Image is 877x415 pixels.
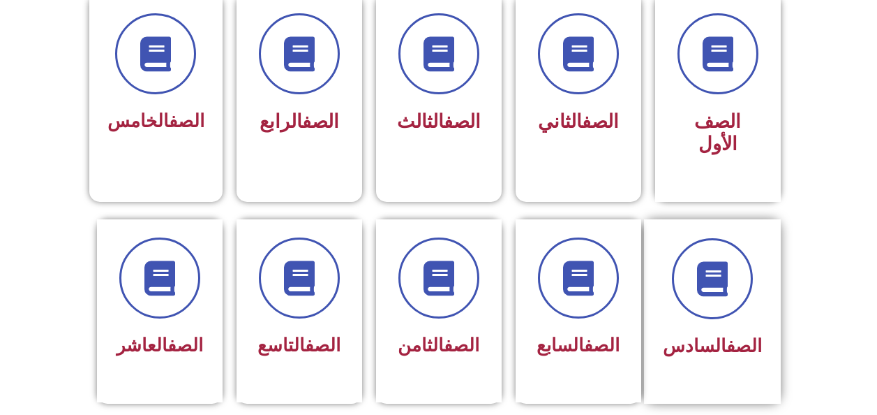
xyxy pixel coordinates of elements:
a: الصف [726,335,762,356]
span: التاسع [257,335,340,356]
a: الصف [444,335,479,356]
a: الصف [584,335,620,356]
a: الصف [169,110,204,131]
span: الثاني [538,110,619,133]
a: الصف [582,110,619,133]
span: الصف الأول [694,110,741,155]
span: السادس [663,335,762,356]
span: العاشر [117,335,203,356]
a: الصف [302,110,339,133]
span: السابع [537,335,620,356]
span: الثامن [398,335,479,356]
a: الصف [305,335,340,356]
span: الرابع [260,110,339,133]
span: الثالث [397,110,481,133]
span: الخامس [107,110,204,131]
a: الصف [167,335,203,356]
a: الصف [444,110,481,133]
